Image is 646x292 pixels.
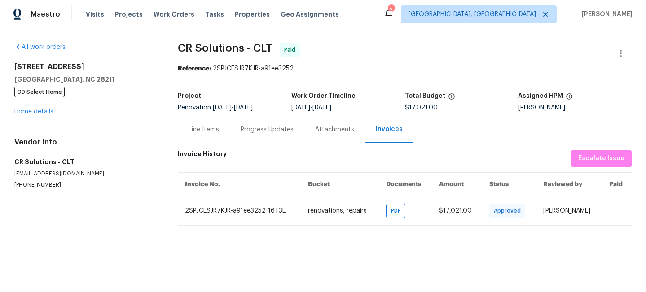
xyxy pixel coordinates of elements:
th: Status [482,172,536,196]
span: Tasks [205,11,224,17]
p: [EMAIL_ADDRESS][DOMAIN_NAME] [14,170,156,178]
td: [PERSON_NAME] [536,196,602,225]
span: OD Select Home [14,87,65,97]
span: - [213,105,253,111]
span: Paid [284,45,299,54]
th: Amount [432,172,482,196]
th: Bucket [301,172,379,196]
span: [DATE] [312,105,331,111]
span: Properties [235,10,270,19]
span: Projects [115,10,143,19]
span: [GEOGRAPHIC_DATA], [GEOGRAPHIC_DATA] [409,10,536,19]
a: All work orders [14,44,66,50]
h5: Work Order Timeline [291,93,356,99]
div: PDF [386,204,405,218]
div: [PERSON_NAME] [518,105,632,111]
span: Maestro [31,10,60,19]
h5: Project [178,93,201,99]
span: Work Orders [154,10,194,19]
div: Line Items [189,125,219,134]
h4: Vendor Info [14,138,156,147]
h5: [GEOGRAPHIC_DATA], NC 28211 [14,75,156,84]
th: Paid [602,172,632,196]
td: renovations, repairs [301,196,379,225]
span: Escalate Issue [578,153,624,164]
div: Attachments [315,125,354,134]
h2: [STREET_ADDRESS] [14,62,156,71]
span: [DATE] [291,105,310,111]
h5: Assigned HPM [518,93,563,99]
h5: Total Budget [405,93,445,99]
span: The hpm assigned to this work order. [566,93,573,105]
th: Reviewed by [536,172,602,196]
span: $17,021.00 [405,105,438,111]
span: [DATE] [234,105,253,111]
span: PDF [391,206,404,215]
span: - [291,105,331,111]
span: Visits [86,10,104,19]
a: Home details [14,109,53,115]
th: Invoice No. [178,172,301,196]
span: $17,021.00 [439,208,472,214]
span: CR Solutions - CLT [178,43,272,53]
div: Progress Updates [241,125,294,134]
div: Invoices [376,125,403,134]
div: 2SPJCESJR7KJR-a91ee3252 [178,64,632,73]
b: Reference: [178,65,211,72]
button: Escalate Issue [571,150,632,167]
h5: CR Solutions - CLT [14,157,156,166]
span: Renovation [178,105,253,111]
h6: Invoice History [178,150,227,162]
span: [DATE] [213,105,232,111]
span: The total cost of line items that have been proposed by Opendoor. This sum includes line items th... [448,93,455,105]
span: Approved [494,206,524,215]
span: [PERSON_NAME] [578,10,633,19]
div: 2 [388,5,394,14]
span: Geo Assignments [281,10,339,19]
td: 2SPJCESJR7KJR-a91ee3252-16T3E [178,196,301,225]
p: [PHONE_NUMBER] [14,181,156,189]
th: Documents [379,172,432,196]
